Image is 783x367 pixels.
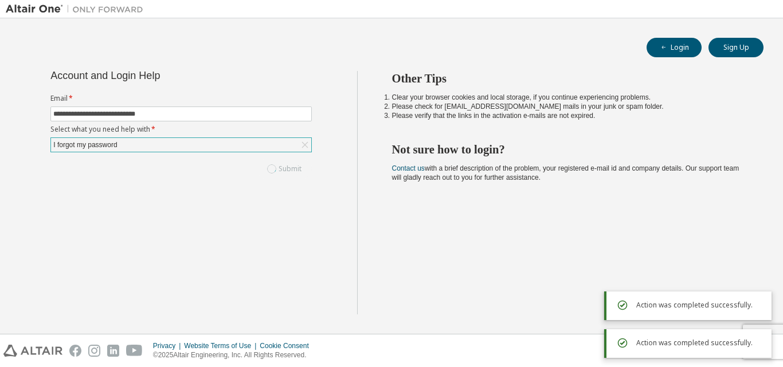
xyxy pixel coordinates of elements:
[636,338,753,348] span: Action was completed successfully.
[392,102,743,111] li: Please check for [EMAIL_ADDRESS][DOMAIN_NAME] mails in your junk or spam folder.
[708,38,764,57] button: Sign Up
[126,345,143,357] img: youtube.svg
[50,125,312,134] label: Select what you need help with
[107,345,119,357] img: linkedin.svg
[51,138,311,152] div: I forgot my password
[88,345,100,357] img: instagram.svg
[392,164,739,181] span: with a brief description of the problem, your registered e-mail id and company details. Our suppo...
[153,341,184,350] div: Privacy
[184,341,260,350] div: Website Terms of Use
[50,71,260,80] div: Account and Login Help
[647,38,702,57] button: Login
[392,142,743,157] h2: Not sure how to login?
[52,139,119,151] div: I forgot my password
[69,345,81,357] img: facebook.svg
[50,94,312,103] label: Email
[392,111,743,120] li: Please verify that the links in the activation e-mails are not expired.
[392,93,743,102] li: Clear your browser cookies and local storage, if you continue experiencing problems.
[392,71,743,86] h2: Other Tips
[3,345,62,357] img: altair_logo.svg
[260,341,315,350] div: Cookie Consent
[6,3,149,15] img: Altair One
[392,164,425,172] a: Contact us
[636,301,753,310] span: Action was completed successfully.
[153,350,316,360] p: © 2025 Altair Engineering, Inc. All Rights Reserved.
